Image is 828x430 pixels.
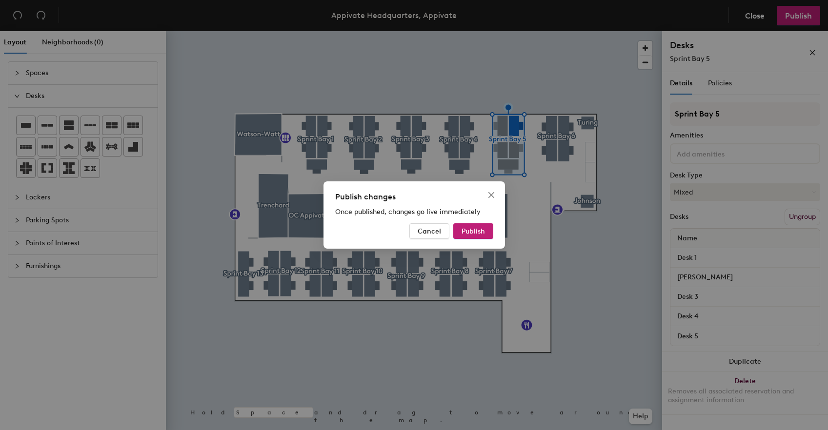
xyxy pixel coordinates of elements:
span: Publish [462,227,485,235]
div: Publish changes [335,191,493,203]
span: close [487,191,495,199]
span: Once published, changes go live immediately [335,208,481,216]
span: Close [484,191,499,199]
button: Publish [453,223,493,239]
button: Close [484,187,499,203]
button: Cancel [409,223,449,239]
span: Cancel [418,227,441,235]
